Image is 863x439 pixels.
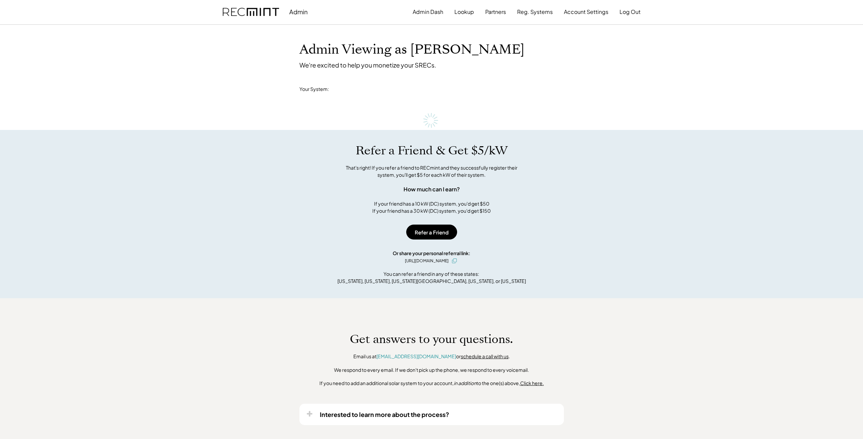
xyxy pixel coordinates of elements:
[404,185,460,193] div: How much can I earn?
[454,380,476,386] em: in addition
[413,5,443,19] button: Admin Dash
[356,144,508,158] h1: Refer a Friend & Get $5/kW
[372,200,491,214] div: If your friend has a 10 kW (DC) system, you'd get $50 If your friend has a 30 kW (DC) system, you...
[485,5,506,19] button: Partners
[564,5,608,19] button: Account Settings
[454,5,474,19] button: Lookup
[461,353,509,359] a: schedule a call with us
[376,353,456,359] a: [EMAIL_ADDRESS][DOMAIN_NAME]
[517,5,553,19] button: Reg. Systems
[299,42,525,58] h1: Admin Viewing as [PERSON_NAME]
[338,164,525,178] div: That's right! If you refer a friend to RECmint and they successfully register their system, you'l...
[299,61,436,69] div: We're excited to help you monetize your SRECs.
[450,257,458,265] button: click to copy
[520,380,544,386] u: Click here.
[620,5,641,19] button: Log Out
[223,8,279,16] img: recmint-logotype%403x.png
[299,86,329,93] div: Your System:
[353,353,510,360] div: Email us at or .
[334,367,529,374] div: We respond to every email. If we don't pick up the phone, we respond to every voicemail.
[350,332,513,346] h1: Get answers to your questions.
[320,411,449,418] div: Interested to learn more about the process?
[319,380,544,387] div: If you need to add an additional solar system to your account, to the one(s) above,
[393,250,470,257] div: Or share your personal referral link:
[406,225,457,240] button: Refer a Friend
[405,258,449,264] div: [URL][DOMAIN_NAME]
[337,270,526,285] div: You can refer a friend in any of these states: [US_STATE], [US_STATE], [US_STATE][GEOGRAPHIC_DATA...
[289,8,308,16] div: Admin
